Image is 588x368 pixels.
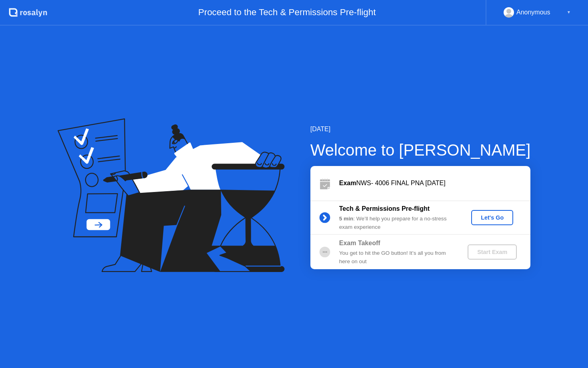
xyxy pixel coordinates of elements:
[339,240,380,246] b: Exam Takeoff
[468,244,517,260] button: Start Exam
[310,124,531,134] div: [DATE]
[471,210,513,225] button: Let's Go
[516,7,550,18] div: Anonymous
[339,178,530,188] div: NWS- 4006 FINAL PNA [DATE]
[474,214,510,221] div: Let's Go
[310,138,531,162] div: Welcome to [PERSON_NAME]
[339,215,454,231] div: : We’ll help you prepare for a no-stress exam experience
[567,7,571,18] div: ▼
[339,249,454,266] div: You get to hit the GO button! It’s all you from here on out
[339,205,430,212] b: Tech & Permissions Pre-flight
[339,180,356,186] b: Exam
[471,249,514,255] div: Start Exam
[339,216,354,222] b: 5 min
